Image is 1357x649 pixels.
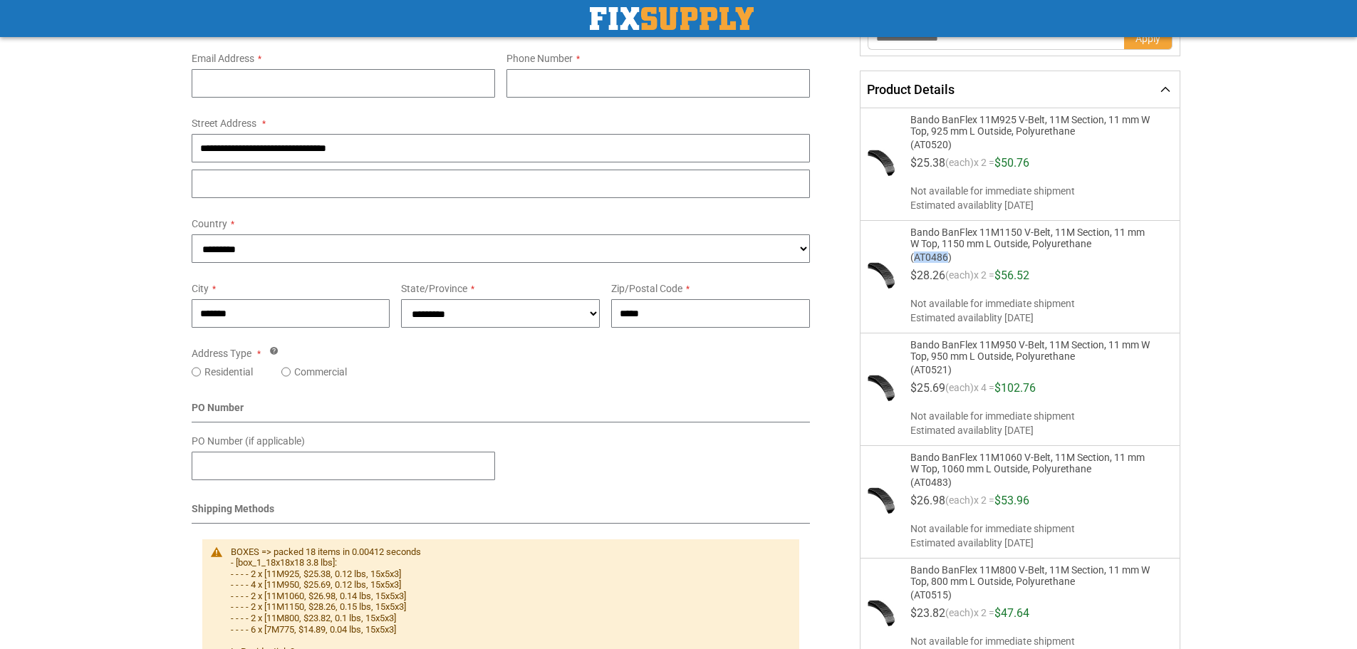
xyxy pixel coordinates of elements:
span: (AT0515) [910,587,1150,601]
span: $25.38 [910,156,945,170]
span: Not available for immediate shipment [910,634,1168,648]
span: Bando BanFlex 11M950 V-Belt, 11M Section, 11 mm W Top, 950 mm L Outside, Polyurethane [910,339,1150,362]
span: Zip/Postal Code [611,283,682,294]
span: Country [192,218,227,229]
button: Apply [1124,27,1173,50]
span: (each) [945,383,974,400]
img: Bando BanFlex 11M950 V-Belt, 11M Section, 11 mm W Top, 950 mm L Outside, Polyurethane [868,374,896,403]
label: Commercial [294,365,347,379]
span: Not available for immediate shipment [910,296,1168,311]
span: x 2 = [974,608,994,625]
span: (each) [945,495,974,512]
img: Fix Industrial Supply [590,7,754,30]
span: Not available for immediate shipment [910,409,1168,423]
span: PO Number (if applicable) [192,435,305,447]
label: Residential [204,365,253,379]
span: Product Details [867,82,955,97]
span: (each) [945,608,974,625]
img: Bando BanFlex 11M1060 V-Belt, 11M Section, 11 mm W Top, 1060 mm L Outside, Polyurethane [868,487,896,515]
a: store logo [590,7,754,30]
span: (AT0520) [910,137,1150,150]
span: Bando BanFlex 11M1060 V-Belt, 11M Section, 11 mm W Top, 1060 mm L Outside, Polyurethane [910,452,1150,474]
span: Estimated availablity [DATE] [910,198,1168,212]
span: Apply [1135,33,1160,44]
img: Bando BanFlex 11M800 V-Belt, 11M Section, 11 mm W Top, 800 mm L Outside, Polyurethane [868,599,896,628]
span: $28.26 [910,269,945,282]
span: Bando BanFlex 11M925 V-Belt, 11M Section, 11 mm W Top, 925 mm L Outside, Polyurethane [910,114,1150,137]
span: (each) [945,270,974,287]
span: (AT0486) [910,249,1150,263]
span: Bando BanFlex 11M800 V-Belt, 11M Section, 11 mm W Top, 800 mm L Outside, Polyurethane [910,564,1150,587]
span: $102.76 [994,381,1036,395]
span: $50.76 [994,156,1029,170]
span: $26.98 [910,494,945,507]
span: Email Address [192,53,254,64]
span: Not available for immediate shipment [910,184,1168,198]
span: (AT0483) [910,474,1150,488]
span: Address Type [192,348,251,359]
span: Estimated availablity [DATE] [910,536,1168,550]
img: Bando BanFlex 11M925 V-Belt, 11M Section, 11 mm W Top, 925 mm L Outside, Polyurethane [868,149,896,177]
span: $53.96 [994,494,1029,507]
span: $23.82 [910,606,945,620]
span: State/Province [401,283,467,294]
span: Not available for immediate shipment [910,521,1168,536]
div: PO Number [192,400,811,422]
span: City [192,283,209,294]
div: Shipping Methods [192,502,811,524]
span: $56.52 [994,269,1029,282]
span: x 2 = [974,157,994,175]
span: Estimated availablity [DATE] [910,423,1168,437]
span: Estimated availablity [DATE] [910,311,1168,325]
img: Bando BanFlex 11M1150 V-Belt, 11M Section, 11 mm W Top, 1150 mm L Outside, Polyurethane [868,261,896,290]
span: (each) [945,157,974,175]
span: Street Address [192,118,256,129]
span: $25.69 [910,381,945,395]
span: $47.64 [994,606,1029,620]
span: x 2 = [974,270,994,287]
span: x 4 = [974,383,994,400]
span: x 2 = [974,495,994,512]
span: Phone Number [506,53,573,64]
span: (AT0521) [910,362,1150,375]
span: Bando BanFlex 11M1150 V-Belt, 11M Section, 11 mm W Top, 1150 mm L Outside, Polyurethane [910,227,1150,249]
